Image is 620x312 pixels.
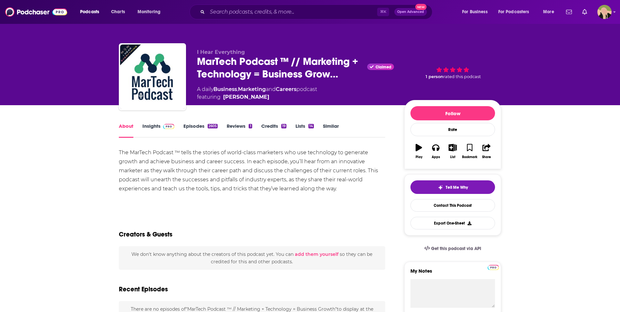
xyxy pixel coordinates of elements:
a: Similar [323,123,339,138]
button: List [444,140,461,163]
button: open menu [539,7,562,17]
span: and [266,86,276,92]
button: Follow [410,106,495,120]
div: A daily podcast [197,86,317,101]
img: Podchaser Pro [163,124,174,129]
div: List [450,155,455,159]
button: tell me why sparkleTell Me Why [410,180,495,194]
button: open menu [494,7,539,17]
a: Get this podcast via API [419,241,486,257]
div: 2605 [208,124,218,128]
a: Marketing [238,86,266,92]
div: Share [482,155,491,159]
h2: Recent Episodes [119,285,168,293]
span: Get this podcast via API [431,246,481,251]
button: Open AdvancedNew [394,8,427,16]
span: ⌘ K [377,8,389,16]
div: 1 [249,124,252,128]
a: InsightsPodchaser Pro [142,123,174,138]
span: New [415,4,427,10]
img: User Profile [597,5,612,19]
a: Contact This Podcast [410,199,495,212]
span: Podcasts [80,7,99,16]
div: 19 [281,124,286,128]
a: About [119,123,133,138]
span: I Hear Everything [197,49,245,55]
div: Play [416,155,422,159]
button: open menu [133,7,169,17]
h2: Creators & Guests [119,230,172,238]
button: Share [478,140,495,163]
span: Monitoring [138,7,160,16]
a: [PERSON_NAME] [223,93,269,101]
label: My Notes [410,268,495,279]
span: For Podcasters [498,7,529,16]
span: Open Advanced [397,10,424,14]
div: Apps [432,155,440,159]
span: featuring [197,93,317,101]
div: Bookmark [462,155,477,159]
a: Episodes2605 [183,123,218,138]
span: , [237,86,238,92]
a: Pro website [488,264,499,270]
div: Search podcasts, credits, & more... [196,5,439,19]
a: Show notifications dropdown [580,6,590,17]
img: MarTech Podcast ™ // Marketing + Technology = Business Growth [120,45,185,109]
span: Claimed [376,65,391,69]
span: More [543,7,554,16]
div: Rate [410,123,495,136]
div: 1 personrated this podcast [404,49,501,89]
button: open menu [458,7,496,17]
img: Podchaser - Follow, Share and Rate Podcasts [5,6,67,18]
span: Charts [111,7,125,16]
input: Search podcasts, credits, & more... [207,7,377,17]
img: tell me why sparkle [438,185,443,190]
div: 14 [308,124,314,128]
button: Play [410,140,427,163]
span: 1 person [426,74,443,79]
a: Reviews1 [227,123,252,138]
a: Show notifications dropdown [563,6,574,17]
button: Export One-Sheet [410,217,495,229]
button: Apps [427,140,444,163]
button: Show profile menu [597,5,612,19]
span: rated this podcast [443,74,481,79]
img: Podchaser Pro [488,265,499,270]
span: Tell Me Why [446,185,468,190]
span: Logged in as KatMcMahonn [597,5,612,19]
a: Business [213,86,237,92]
div: The MarTech Podcast ™ tells the stories of world-class marketers who use technology to generate g... [119,148,385,193]
a: Charts [107,7,129,17]
span: We don't know anything about the creators of this podcast yet . You can so they can be credited f... [131,251,372,264]
button: Bookmark [461,140,478,163]
span: For Business [462,7,488,16]
a: Lists14 [295,123,314,138]
a: Careers [276,86,296,92]
a: Credits19 [261,123,286,138]
button: add them yourself [295,252,338,257]
button: open menu [76,7,108,17]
